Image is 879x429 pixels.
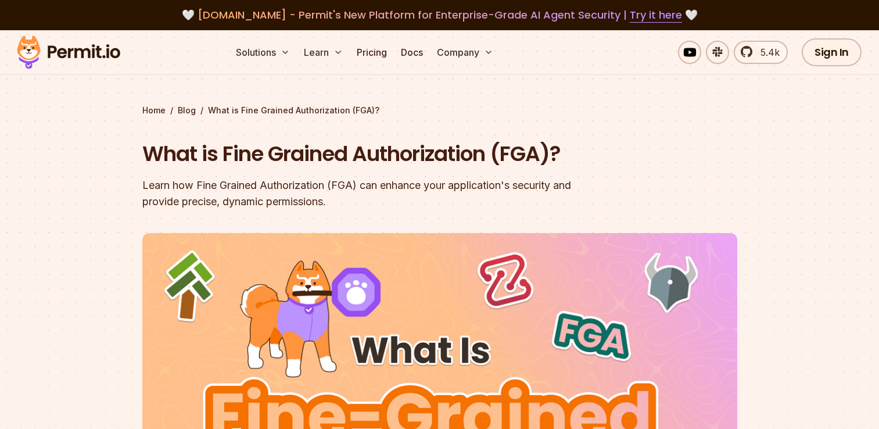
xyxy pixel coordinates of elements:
[432,41,498,64] button: Company
[299,41,347,64] button: Learn
[802,38,862,66] a: Sign In
[352,41,392,64] a: Pricing
[142,177,589,210] div: Learn how Fine Grained Authorization (FGA) can enhance your application's security and provide pr...
[12,33,125,72] img: Permit logo
[198,8,682,22] span: [DOMAIN_NAME] - Permit's New Platform for Enterprise-Grade AI Agent Security |
[630,8,682,23] a: Try it here
[178,105,196,116] a: Blog
[231,41,295,64] button: Solutions
[734,41,788,64] a: 5.4k
[142,105,166,116] a: Home
[396,41,428,64] a: Docs
[754,45,780,59] span: 5.4k
[28,7,851,23] div: 🤍 🤍
[142,140,589,169] h1: What is Fine Grained Authorization (FGA)?
[142,105,737,116] div: / /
